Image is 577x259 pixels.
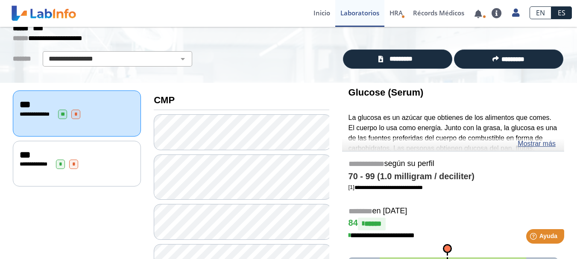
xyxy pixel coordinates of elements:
a: ES [551,6,572,19]
a: [1] [349,184,423,190]
h4: 70 - 99 (1.0 milligram / deciliter) [349,172,558,182]
a: Mostrar más [518,139,556,149]
b: CMP [154,95,175,105]
b: Glucose (Serum) [349,87,424,98]
h5: según su perfil [349,159,558,169]
iframe: Help widget launcher [501,226,568,250]
span: HRA [390,9,403,17]
p: La glucosa es un azúcar que obtienes de los alimentos que comes. El cuerpo lo usa como energía. J... [349,113,558,194]
a: EN [530,6,551,19]
h4: 84 [349,218,558,230]
h5: en [DATE] [349,207,558,216]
